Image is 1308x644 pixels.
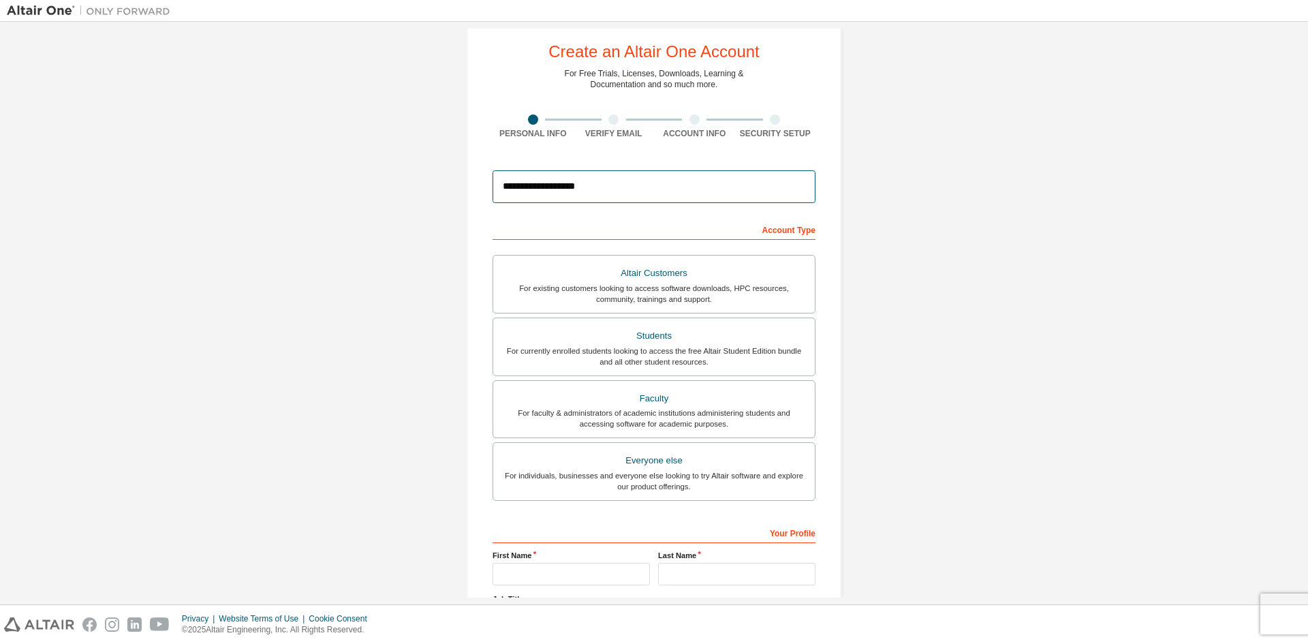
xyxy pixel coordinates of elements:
[82,617,97,632] img: facebook.svg
[501,408,807,429] div: For faculty & administrators of academic institutions administering students and accessing softwa...
[493,128,574,139] div: Personal Info
[7,4,177,18] img: Altair One
[219,613,309,624] div: Website Terms of Use
[501,326,807,346] div: Students
[493,521,815,543] div: Your Profile
[309,613,375,624] div: Cookie Consent
[4,617,74,632] img: altair_logo.svg
[501,283,807,305] div: For existing customers looking to access software downloads, HPC resources, community, trainings ...
[127,617,142,632] img: linkedin.svg
[548,44,760,60] div: Create an Altair One Account
[493,550,650,561] label: First Name
[501,470,807,492] div: For individuals, businesses and everyone else looking to try Altair software and explore our prod...
[150,617,170,632] img: youtube.svg
[493,594,815,604] label: Job Title
[735,128,816,139] div: Security Setup
[501,451,807,470] div: Everyone else
[493,218,815,240] div: Account Type
[658,550,815,561] label: Last Name
[501,264,807,283] div: Altair Customers
[182,624,375,636] p: © 2025 Altair Engineering, Inc. All Rights Reserved.
[105,617,119,632] img: instagram.svg
[501,389,807,408] div: Faculty
[654,128,735,139] div: Account Info
[501,346,807,367] div: For currently enrolled students looking to access the free Altair Student Edition bundle and all ...
[574,128,655,139] div: Verify Email
[182,613,219,624] div: Privacy
[565,68,744,90] div: For Free Trials, Licenses, Downloads, Learning & Documentation and so much more.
